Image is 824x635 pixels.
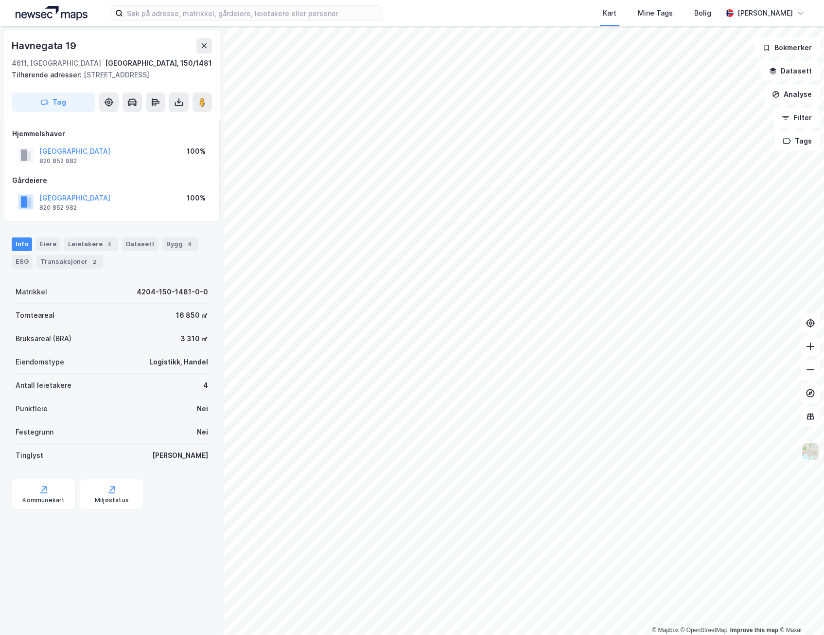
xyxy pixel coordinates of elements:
iframe: Chat Widget [775,588,824,635]
a: Improve this map [730,627,778,634]
div: 820 852 982 [39,204,77,212]
div: Kontrollprogram for chat [775,588,824,635]
input: Søk på adresse, matrikkel, gårdeiere, leietakere eller personer [123,6,383,20]
div: 16 850 ㎡ [176,309,208,321]
div: Nei [197,426,208,438]
div: Nei [197,403,208,415]
div: Tinglyst [16,450,43,461]
img: logo.a4113a55bc3d86da70a041830d287a7e.svg [16,6,88,20]
div: Matrikkel [16,286,47,298]
div: 3 310 ㎡ [180,333,208,345]
a: OpenStreetMap [681,627,728,634]
div: 4611, [GEOGRAPHIC_DATA] [12,57,101,69]
div: 100% [187,192,206,204]
button: Datasett [761,61,820,81]
div: Bygg [162,237,198,251]
div: 4 [105,239,114,249]
div: 4 [203,380,208,391]
div: [PERSON_NAME] [152,450,208,461]
div: Eiendomstype [16,356,64,368]
div: Havnegata 19 [12,38,78,54]
div: 2 [89,257,99,267]
div: Gårdeiere [12,175,211,186]
div: 820 852 982 [39,157,77,165]
div: Antall leietakere [16,380,71,391]
div: Leietakere [64,237,118,251]
div: Mine Tags [638,7,673,19]
div: [PERSON_NAME] [737,7,793,19]
span: Tilhørende adresser: [12,71,84,79]
div: Kommunekart [22,496,65,504]
button: Tags [775,131,820,151]
div: Transaksjoner [36,255,103,269]
button: Analyse [764,85,820,104]
button: Filter [773,108,820,127]
div: Bolig [694,7,711,19]
div: Punktleie [16,403,48,415]
div: Logistikk, Handel [149,356,208,368]
div: Eiere [36,237,60,251]
div: [STREET_ADDRESS] [12,69,204,81]
div: Festegrunn [16,426,53,438]
div: Info [12,237,32,251]
div: 4 [185,239,194,249]
img: Z [801,442,820,461]
div: 100% [187,145,206,157]
div: ESG [12,255,33,269]
div: Kart [603,7,616,19]
a: Mapbox [652,627,679,634]
button: Bokmerker [754,38,820,57]
div: Bruksareal (BRA) [16,333,71,345]
div: Hjemmelshaver [12,128,211,140]
div: Tomteareal [16,309,54,321]
button: Tag [12,92,95,112]
div: Datasett [122,237,158,251]
div: Miljøstatus [95,496,129,504]
div: [GEOGRAPHIC_DATA], 150/1481 [105,57,212,69]
div: 4204-150-1481-0-0 [137,286,208,298]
